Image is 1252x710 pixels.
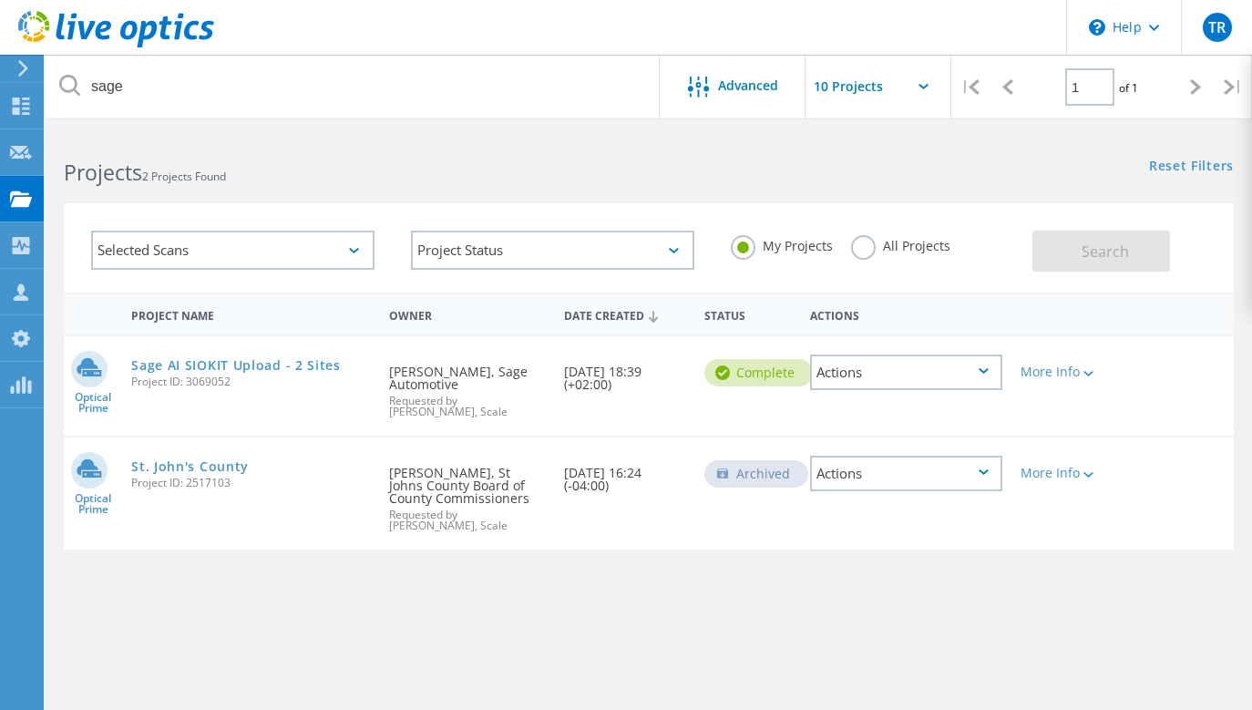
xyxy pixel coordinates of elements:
[1089,19,1105,36] svg: \n
[142,169,226,184] span: 2 Projects Found
[91,231,375,270] div: Selected Scans
[704,460,808,488] div: Archived
[411,231,694,270] div: Project Status
[64,493,122,515] span: Optical Prime
[810,355,1002,390] div: Actions
[1032,231,1170,272] button: Search
[555,437,695,510] div: [DATE] 16:24 (-04:00)
[704,359,813,386] div: Complete
[131,478,370,489] span: Project ID: 2517103
[555,336,695,409] div: [DATE] 18:39 (+02:00)
[951,55,989,119] div: |
[46,55,661,118] input: Search projects by name, owner, ID, company, etc
[380,437,556,550] div: [PERSON_NAME], St Johns County Board of County Commissioners
[64,158,142,187] b: Projects
[695,297,801,331] div: Status
[1082,242,1129,262] span: Search
[64,392,122,414] span: Optical Prime
[389,396,547,417] span: Requested by [PERSON_NAME], Scale
[1021,365,1096,378] div: More Info
[122,297,379,331] div: Project Name
[810,456,1002,491] div: Actions
[131,376,370,387] span: Project ID: 3069052
[131,460,249,473] a: St. John's County
[1021,467,1096,479] div: More Info
[18,38,214,51] a: Live Optics Dashboard
[718,79,778,92] span: Advanced
[801,297,1011,331] div: Actions
[851,235,950,252] label: All Projects
[555,297,695,332] div: Date Created
[1149,159,1234,175] a: Reset Filters
[380,336,556,436] div: [PERSON_NAME], Sage Automotive
[1208,20,1226,35] span: TR
[389,509,547,531] span: Requested by [PERSON_NAME], Scale
[1215,55,1252,119] div: |
[380,297,556,331] div: Owner
[131,359,341,372] a: Sage AI SIOKIT Upload - 2 Sites
[731,235,833,252] label: My Projects
[1119,80,1138,96] span: of 1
